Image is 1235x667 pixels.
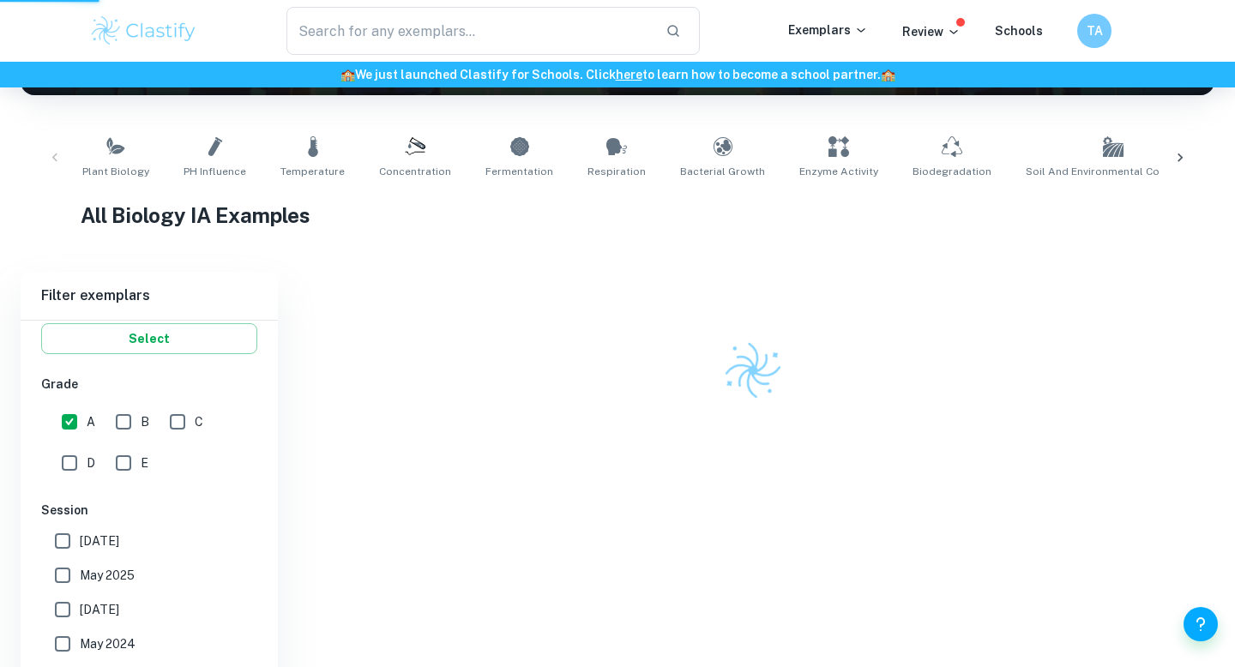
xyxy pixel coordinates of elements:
[1026,164,1201,179] span: Soil and Environmental Conditions
[788,21,868,39] p: Exemplars
[379,164,451,179] span: Concentration
[881,68,895,81] span: 🏫
[141,454,148,472] span: E
[87,412,95,431] span: A
[80,634,136,653] span: May 2024
[286,7,652,55] input: Search for any exemplars...
[995,24,1043,38] a: Schools
[21,272,278,320] h6: Filter exemplars
[902,22,961,41] p: Review
[41,375,257,394] h6: Grade
[1077,14,1111,48] button: TA
[587,164,646,179] span: Respiration
[3,65,1232,84] h6: We just launched Clastify for Schools. Click to learn how to become a school partner.
[719,336,787,405] img: Clastify logo
[80,566,135,585] span: May 2025
[141,412,149,431] span: B
[184,164,246,179] span: pH Influence
[680,164,765,179] span: Bacterial Growth
[1085,21,1105,40] h6: TA
[485,164,553,179] span: Fermentation
[41,501,257,520] h6: Session
[280,164,345,179] span: Temperature
[799,164,878,179] span: Enzyme Activity
[913,164,991,179] span: Biodegradation
[340,68,355,81] span: 🏫
[41,323,257,354] button: Select
[80,600,119,619] span: [DATE]
[89,14,198,48] img: Clastify logo
[195,412,203,431] span: C
[80,532,119,550] span: [DATE]
[81,200,1155,231] h1: All Biology IA Examples
[87,454,95,472] span: D
[616,68,642,81] a: here
[1184,607,1218,641] button: Help and Feedback
[82,164,149,179] span: Plant Biology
